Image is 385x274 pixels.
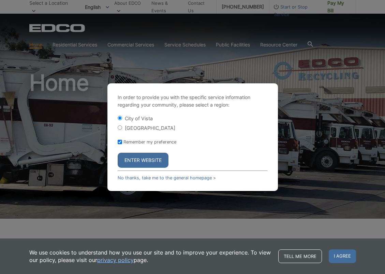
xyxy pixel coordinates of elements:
label: City of Vista [125,115,153,121]
span: I agree [329,249,356,263]
a: privacy policy [97,256,134,264]
button: Enter Website [118,153,168,168]
p: We use cookies to understand how you use our site and to improve your experience. To view our pol... [29,249,271,264]
label: Remember my preference [123,139,176,145]
a: Tell me more [278,249,322,263]
label: [GEOGRAPHIC_DATA] [125,125,175,131]
p: In order to provide you with the specific service information regarding your community, please se... [118,94,268,109]
a: No thanks, take me to the general homepage > [118,175,216,180]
